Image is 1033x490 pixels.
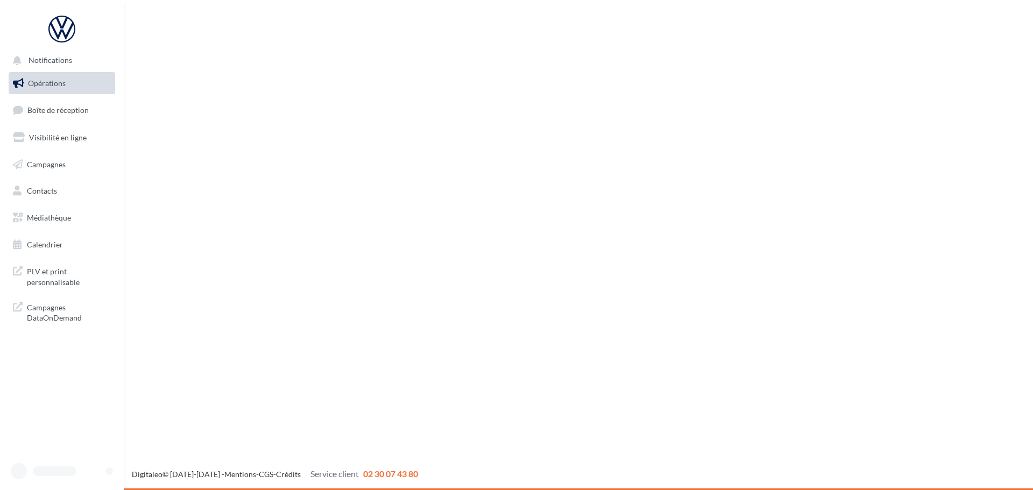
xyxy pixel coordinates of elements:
[27,240,63,249] span: Calendrier
[132,470,162,479] a: Digitaleo
[310,468,359,479] span: Service client
[27,300,111,323] span: Campagnes DataOnDemand
[6,153,117,176] a: Campagnes
[363,468,418,479] span: 02 30 07 43 80
[27,264,111,287] span: PLV et print personnalisable
[6,296,117,328] a: Campagnes DataOnDemand
[27,105,89,115] span: Boîte de réception
[27,186,57,195] span: Contacts
[132,470,418,479] span: © [DATE]-[DATE] - - -
[27,213,71,222] span: Médiathèque
[259,470,273,479] a: CGS
[6,233,117,256] a: Calendrier
[224,470,256,479] a: Mentions
[276,470,301,479] a: Crédits
[29,133,87,142] span: Visibilité en ligne
[6,126,117,149] a: Visibilité en ligne
[6,207,117,229] a: Médiathèque
[6,98,117,122] a: Boîte de réception
[27,159,66,168] span: Campagnes
[6,180,117,202] a: Contacts
[6,72,117,95] a: Opérations
[28,79,66,88] span: Opérations
[6,260,117,292] a: PLV et print personnalisable
[29,56,72,65] span: Notifications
